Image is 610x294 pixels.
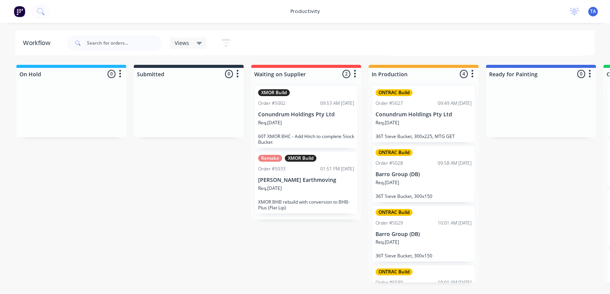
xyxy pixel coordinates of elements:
div: XMOR Build [285,155,316,162]
div: 10:01 AM [DATE] [438,220,472,227]
input: Search for orders... [87,35,162,51]
div: Workflow [23,39,54,48]
div: productivity [287,6,324,17]
p: 36T Sieve Bucket, 300x150 [376,193,472,199]
div: Order #5033 [258,165,286,172]
p: Conundrum Holdings Pty Ltd [376,111,472,118]
p: [PERSON_NAME] Earthmoving [258,177,354,183]
p: Req. [DATE] [258,185,282,192]
div: ONTRAC Build [376,268,413,275]
div: Order #5028 [376,160,403,167]
p: Barro Group (DB) [376,171,472,178]
span: Views [175,39,189,47]
div: ONTRAC Build [376,89,413,96]
div: Order #5027 [376,100,403,107]
div: Order #5002 [258,100,286,107]
div: ONTRAC BuildOrder #502809:58 AM [DATE]Barro Group (DB)Req.[DATE]36T Sieve Bucket, 300x150 [372,146,475,202]
p: Conundrum Holdings Pty Ltd [258,111,354,118]
p: Req. [DATE] [376,119,399,126]
div: ONTRAC BuildOrder #502709:49 AM [DATE]Conundrum Holdings Pty LtdReq.[DATE]36T Sieve Bucket, 300x2... [372,86,475,142]
div: 01:51 PM [DATE] [320,165,354,172]
span: TA [590,8,596,15]
p: Barro Group (DB) [376,231,472,238]
div: XMOR BuildOrder #500209:53 AM [DATE]Conundrum Holdings Pty LtdReq.[DATE]60T XMOR BHC - Add Hitch ... [255,86,357,148]
p: 60T XMOR BHC - Add Hitch to complete Stock Bucket [258,133,354,145]
div: XMOR Build [258,89,290,96]
div: Remake [258,155,282,162]
div: RemakeXMOR BuildOrder #503301:51 PM [DATE][PERSON_NAME] EarthmovingReq.[DATE]XMOR BHB rebuild wit... [255,152,357,214]
p: 36T Sieve Bucket, 300x225, MTG GET [376,133,472,139]
div: ONTRAC Build [376,209,413,216]
div: Order #5030 [376,279,403,286]
div: 09:58 AM [DATE] [438,160,472,167]
p: Req. [DATE] [258,119,282,126]
div: 10:01 AM [DATE] [438,279,472,286]
p: XMOR BHB rebuild with conversion to BHB-Plus (Flat Lip) [258,199,354,210]
div: Order #5029 [376,220,403,227]
div: 09:49 AM [DATE] [438,100,472,107]
div: ONTRAC BuildOrder #502910:01 AM [DATE]Barro Group (DB)Req.[DATE]36T Sieve Bucket, 300x150 [372,206,475,262]
p: Req. [DATE] [376,239,399,246]
div: 09:53 AM [DATE] [320,100,354,107]
p: 36T Sieve Bucket, 300x150 [376,253,472,259]
p: Req. [DATE] [376,179,399,186]
div: ONTRAC Build [376,149,413,156]
img: Factory [14,6,25,17]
